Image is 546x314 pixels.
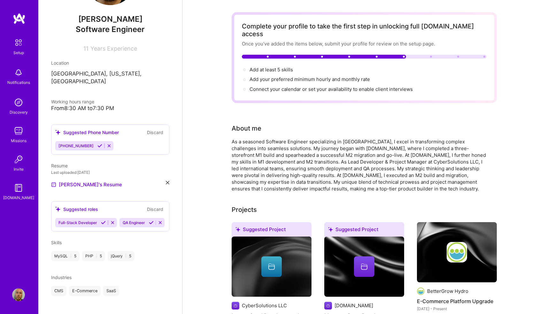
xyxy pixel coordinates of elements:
[55,129,119,136] div: Suggested Phone Number
[51,251,80,261] div: MySQL 5
[55,130,61,135] i: icon SuggestedTeams
[51,60,169,66] div: Location
[145,205,165,213] button: Discard
[12,36,25,49] img: setup
[417,297,497,305] h4: E-Commerce Platform Upgrade
[232,124,261,133] div: About me
[328,227,333,232] i: icon SuggestedTeams
[250,76,370,82] span: Add your preferred minimum hourly and monthly rate
[166,181,169,184] i: icon Close
[232,222,311,239] div: Suggested Project
[232,124,261,133] div: Tell us a little about yourself
[232,302,239,310] img: Company logo
[13,13,26,24] img: logo
[232,237,311,297] img: cover
[235,227,240,232] i: icon SuggestedTeams
[51,286,66,296] div: CMS
[125,254,127,259] span: |
[97,143,102,148] i: Accept
[51,240,62,245] span: Skills
[51,275,72,280] span: Industries
[3,194,34,201] div: [DOMAIN_NAME]
[250,86,413,92] span: Connect your calendar or set your availability to enable client interviews
[51,181,122,189] a: [PERSON_NAME]'s Resume
[51,182,56,187] img: Resume
[232,138,487,192] div: As a seasoned Software Engineer specializing in [GEOGRAPHIC_DATA], I excel in transforming comple...
[96,254,97,259] span: |
[447,242,467,262] img: Company logo
[242,22,487,38] div: Complete your profile to take the first step in unlocking full [DOMAIN_NAME] access
[51,169,169,176] div: Last uploaded: [DATE]
[12,125,25,137] img: teamwork
[69,286,101,296] div: E-Commerce
[12,66,25,79] img: bell
[12,153,25,166] img: Invite
[14,166,24,173] div: Invite
[58,143,94,148] span: [PHONE_NUMBER]
[12,96,25,109] img: discovery
[123,220,145,225] span: QA Engineer
[145,129,165,136] button: Discard
[11,288,27,301] a: User Avatar
[108,251,135,261] div: jQuery 5
[427,288,468,294] div: BetterGrow Hydro
[82,251,105,261] div: PHP 5
[10,109,28,116] div: Discovery
[335,302,373,309] div: [DOMAIN_NAME]
[12,288,25,301] img: User Avatar
[242,302,287,309] div: CyberSolutions LLC
[324,302,332,310] img: Company logo
[250,67,293,73] span: Add at least 5 skills
[70,254,72,259] span: |
[107,143,112,148] i: Reject
[83,45,88,52] span: 11
[158,220,163,225] i: Reject
[101,220,106,225] i: Accept
[90,45,137,52] span: Years Experience
[242,40,487,47] div: Once you’ve added the items below, submit your profile for review on the setup page.
[417,222,497,282] img: cover
[58,220,97,225] span: Full-Stack Developer
[13,49,24,56] div: Setup
[103,286,119,296] div: SaaS
[232,205,257,214] div: Projects
[417,287,425,295] img: Company logo
[55,206,61,212] i: icon SuggestedTeams
[55,206,98,213] div: Suggested roles
[324,237,404,297] img: cover
[149,220,154,225] i: Accept
[51,14,169,24] span: [PERSON_NAME]
[51,105,169,112] div: From 8:30 AM to 7:30 PM
[51,70,169,85] p: [GEOGRAPHIC_DATA], [US_STATE], [GEOGRAPHIC_DATA]
[51,163,68,168] span: Resume
[12,181,25,194] img: guide book
[51,99,94,104] span: Working hours range
[76,25,145,34] span: Software Engineer
[324,222,404,239] div: Suggested Project
[110,220,115,225] i: Reject
[7,79,30,86] div: Notifications
[11,137,27,144] div: Missions
[417,305,497,312] div: [DATE] - Present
